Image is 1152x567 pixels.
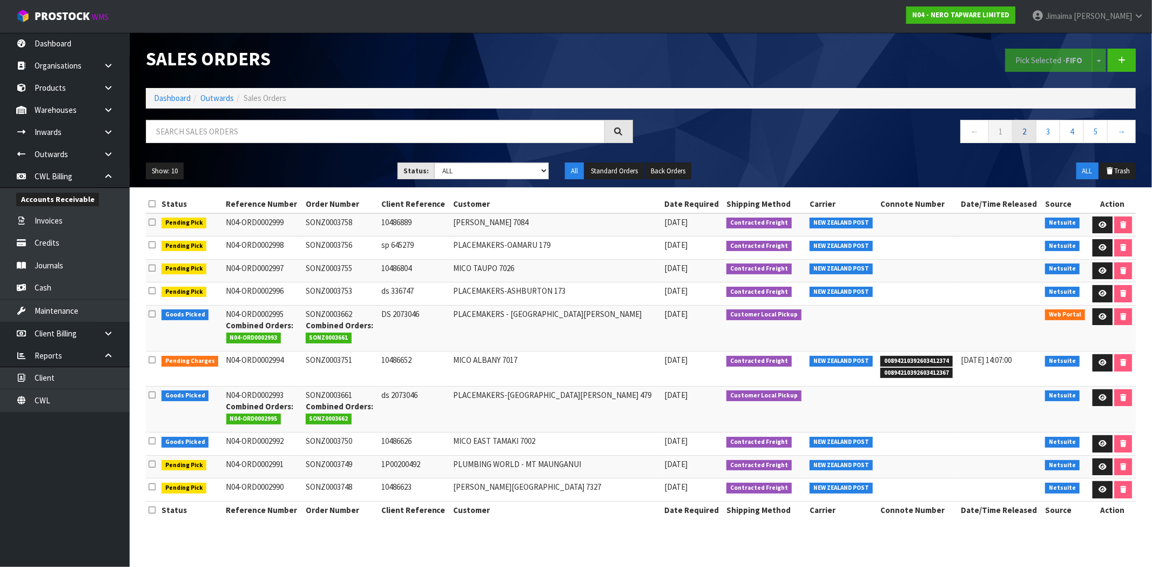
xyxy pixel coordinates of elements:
nav: Page navigation [649,120,1136,146]
span: NEW ZEALAND POST [810,287,873,298]
a: ← [960,120,989,143]
span: 00894210392603412367 [880,368,953,379]
a: Dashboard [154,93,191,103]
a: 1 [988,120,1013,143]
span: Pending Pick [161,241,207,252]
strong: Combined Orders: [306,401,373,411]
th: Client Reference [379,195,451,213]
td: PLACEMAKERS-[GEOGRAPHIC_DATA][PERSON_NAME] 479 [450,386,662,433]
td: MICO ALBANY 7017 [450,352,662,386]
span: [DATE] [664,482,688,492]
span: [DATE] [664,263,688,273]
td: ds 336747 [379,282,451,306]
td: SONZ0003751 [303,352,379,386]
td: N04-ORD0002992 [224,433,303,456]
td: SONZ0003758 [303,213,379,237]
button: Pick Selected -FIFO [1005,49,1093,72]
th: Date/Time Released [958,195,1043,213]
span: [DATE] [664,459,688,469]
td: [PERSON_NAME][GEOGRAPHIC_DATA] 7327 [450,478,662,502]
a: 5 [1083,120,1108,143]
th: Customer [450,501,662,518]
strong: FIFO [1066,55,1082,65]
strong: N04 - NERO TAPWARE LIMITED [912,10,1009,19]
td: sp 645279 [379,237,451,260]
span: NEW ZEALAND POST [810,264,873,274]
strong: Status: [403,166,429,175]
span: Contracted Freight [726,287,792,298]
td: ds 2073046 [379,386,451,433]
th: Action [1089,501,1136,518]
span: [DATE] [664,286,688,296]
span: Contracted Freight [726,483,792,494]
th: Client Reference [379,501,451,518]
span: NEW ZEALAND POST [810,460,873,471]
td: N04-ORD0002993 [224,386,303,433]
th: Reference Number [224,195,303,213]
span: Sales Orders [244,93,286,103]
span: NEW ZEALAND POST [810,437,873,448]
td: PLUMBING WORLD - MT MAUNGANUI [450,455,662,478]
td: N04-ORD0002998 [224,237,303,260]
span: [DATE] [664,390,688,400]
span: [DATE] 14:07:00 [961,355,1012,365]
span: Pending Pick [161,460,207,471]
span: [DATE] [664,355,688,365]
td: 1P00200492 [379,455,451,478]
td: 10486804 [379,259,451,282]
td: MICO TAUPO 7026 [450,259,662,282]
span: Netsuite [1045,356,1080,367]
th: Carrier [807,501,878,518]
td: N04-ORD0002997 [224,259,303,282]
th: Customer [450,195,662,213]
button: Trash [1100,163,1136,180]
span: Netsuite [1045,241,1080,252]
td: SONZ0003756 [303,237,379,260]
span: Goods Picked [161,437,209,448]
td: N04-ORD0002996 [224,282,303,306]
a: N04 - NERO TAPWARE LIMITED [906,6,1015,24]
span: Web Portal [1045,309,1085,320]
span: Pending Pick [161,218,207,228]
td: PLACEMAKERS-ASHBURTON 173 [450,282,662,306]
span: Contracted Freight [726,437,792,448]
span: [DATE] [664,240,688,250]
th: Order Number [303,195,379,213]
th: Status [159,501,224,518]
td: SONZ0003755 [303,259,379,282]
span: SONZ0003661 [306,333,352,343]
td: 10486889 [379,213,451,237]
td: [PERSON_NAME] 7084 [450,213,662,237]
a: 4 [1060,120,1084,143]
a: 2 [1012,120,1036,143]
span: Netsuite [1045,460,1080,471]
td: SONZ0003750 [303,433,379,456]
span: NEW ZEALAND POST [810,241,873,252]
span: Pending Pick [161,264,207,274]
span: Pending Pick [161,287,207,298]
td: MICO EAST TAMAKI 7002 [450,433,662,456]
td: SONZ0003662 [303,305,379,352]
span: NEW ZEALAND POST [810,218,873,228]
span: Goods Picked [161,309,209,320]
span: N04-ORD0002993 [226,333,281,343]
td: PLACEMAKERS - [GEOGRAPHIC_DATA][PERSON_NAME] [450,305,662,352]
button: Back Orders [645,163,691,180]
span: Netsuite [1045,483,1080,494]
th: Connote Number [878,195,958,213]
input: Search sales orders [146,120,605,143]
span: Customer Local Pickup [726,390,801,401]
span: [DATE] [664,309,688,319]
button: ALL [1076,163,1099,180]
span: Pending Charges [161,356,219,367]
span: 00894210392603412374 [880,356,953,367]
strong: Combined Orders: [306,320,373,330]
span: Customer Local Pickup [726,309,801,320]
button: Standard Orders [585,163,644,180]
span: SONZ0003662 [306,414,352,424]
small: WMS [92,12,109,22]
strong: Combined Orders: [226,320,294,330]
td: N04-ORD0002999 [224,213,303,237]
span: Contracted Freight [726,264,792,274]
td: N04-ORD0002994 [224,352,303,386]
